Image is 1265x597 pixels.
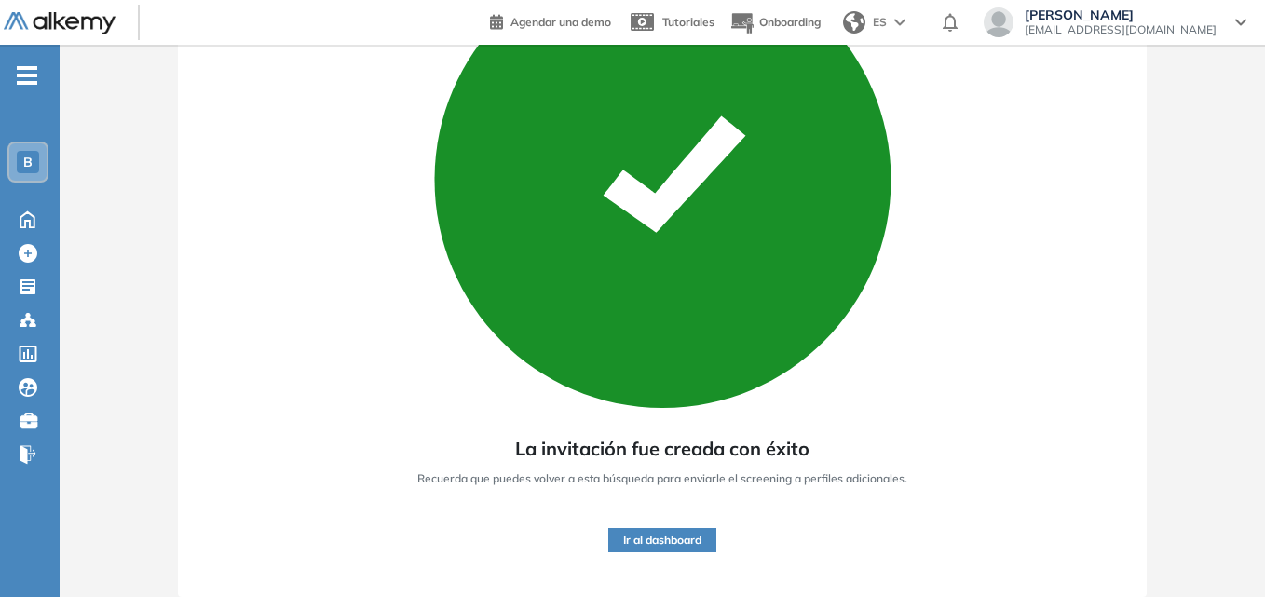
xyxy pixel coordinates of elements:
[608,528,716,552] button: Ir al dashboard
[23,155,33,170] span: B
[515,435,809,463] span: La invitación fue creada con éxito
[17,74,37,77] i: -
[4,12,116,35] img: Logo
[1172,508,1265,597] div: Widget de chat
[843,11,865,34] img: world
[417,470,907,487] span: Recuerda que puedes volver a esta búsqueda para enviarle el screening a perfiles adicionales.
[1025,7,1217,22] span: [PERSON_NAME]
[894,19,905,26] img: arrow
[729,3,821,43] button: Onboarding
[759,15,821,29] span: Onboarding
[1025,22,1217,37] span: [EMAIL_ADDRESS][DOMAIN_NAME]
[662,15,714,29] span: Tutoriales
[510,15,611,29] span: Agendar una demo
[1172,508,1265,597] iframe: Chat Widget
[873,14,887,31] span: ES
[490,9,611,32] a: Agendar una demo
